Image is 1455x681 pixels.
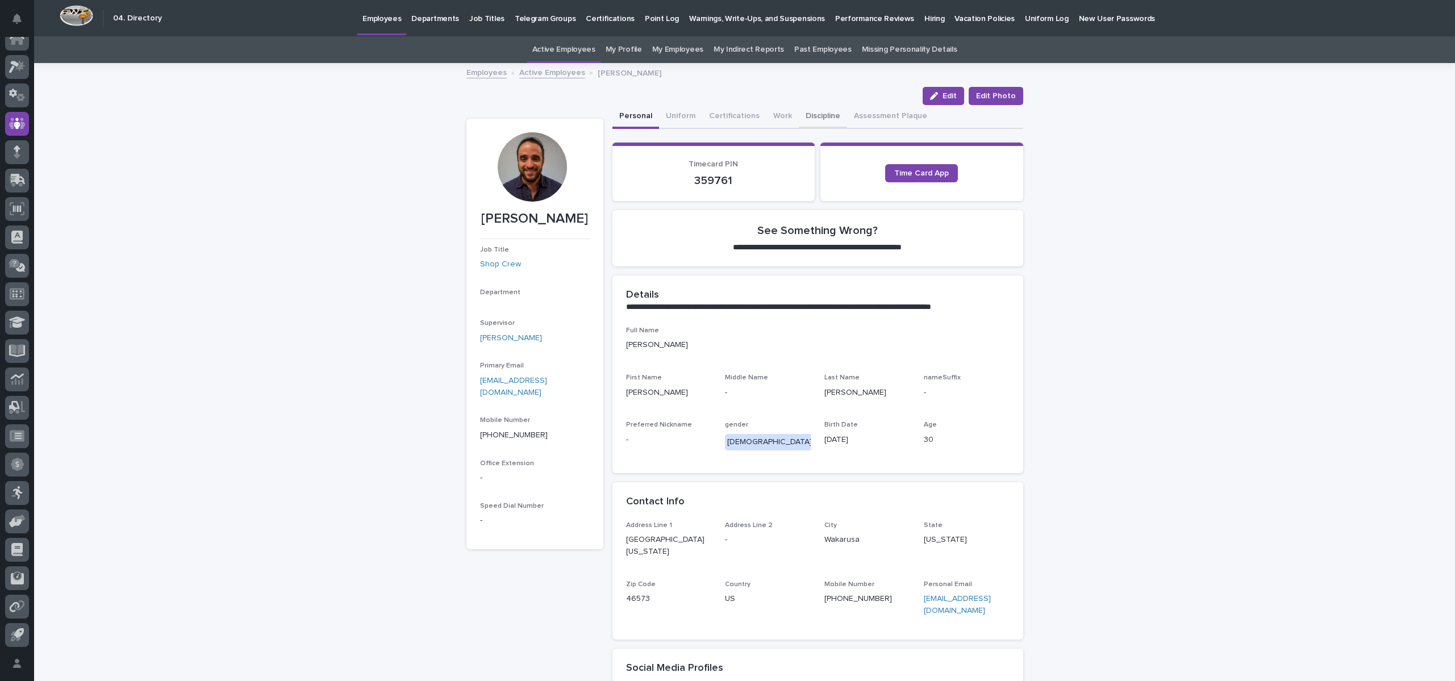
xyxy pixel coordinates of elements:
[626,581,656,588] span: Zip Code
[113,14,162,23] h2: 04. Directory
[480,431,548,439] a: [PHONE_NUMBER]
[626,496,685,508] h2: Contact Info
[532,36,595,63] a: Active Employees
[480,377,547,396] a: [EMAIL_ADDRESS][DOMAIN_NAME]
[976,90,1016,102] span: Edit Photo
[714,36,784,63] a: My Indirect Reports
[824,387,910,399] p: [PERSON_NAME]
[725,434,814,450] div: [DEMOGRAPHIC_DATA]
[480,247,509,253] span: Job Title
[626,339,1010,351] p: [PERSON_NAME]
[924,421,937,428] span: Age
[969,87,1023,105] button: Edit Photo
[606,36,642,63] a: My Profile
[689,160,738,168] span: Timecard PIN
[885,164,958,182] a: Time Card App
[757,224,878,237] h2: See Something Wrong?
[659,105,702,129] button: Uniform
[626,289,659,302] h2: Details
[824,595,892,603] a: [PHONE_NUMBER]
[824,534,910,546] p: Wakarusa
[480,211,590,227] p: [PERSON_NAME]
[824,581,874,588] span: Mobile Number
[480,332,542,344] a: [PERSON_NAME]
[943,92,957,100] span: Edit
[480,289,520,296] span: Department
[725,522,773,529] span: Address Line 2
[626,534,712,558] p: [GEOGRAPHIC_DATA][US_STATE]
[702,105,766,129] button: Certifications
[626,522,672,529] span: Address Line 1
[5,7,29,31] button: Notifications
[626,434,712,446] p: -
[725,387,811,399] p: -
[598,66,661,78] p: [PERSON_NAME]
[924,534,1010,546] p: [US_STATE]
[924,374,961,381] span: nameSuffix
[924,387,1010,399] p: -
[924,581,972,588] span: Personal Email
[480,258,521,270] a: Shop Crew
[924,595,991,615] a: [EMAIL_ADDRESS][DOMAIN_NAME]
[824,421,858,428] span: Birth Date
[725,421,748,428] span: gender
[847,105,934,129] button: Assessment Plaque
[923,87,964,105] button: Edit
[725,593,811,605] p: US
[480,460,534,467] span: Office Extension
[924,434,1010,446] p: 30
[725,581,751,588] span: Country
[725,534,811,546] p: -
[626,593,712,605] p: 46573
[14,14,29,32] div: Notifications
[519,65,585,78] a: Active Employees
[626,662,723,675] h2: Social Media Profiles
[60,5,93,26] img: Workspace Logo
[794,36,852,63] a: Past Employees
[480,515,590,527] p: -
[924,522,943,529] span: State
[626,374,662,381] span: First Name
[480,472,590,484] p: -
[824,374,860,381] span: Last Name
[626,421,692,428] span: Preferred Nickname
[626,387,712,399] p: [PERSON_NAME]
[824,434,910,446] p: [DATE]
[626,327,659,334] span: Full Name
[766,105,799,129] button: Work
[626,174,802,187] p: 359761
[480,320,515,327] span: Supervisor
[862,36,957,63] a: Missing Personality Details
[612,105,659,129] button: Personal
[480,503,544,509] span: Speed Dial Number
[799,105,847,129] button: Discipline
[480,362,524,369] span: Primary Email
[824,522,837,529] span: City
[466,65,507,78] a: Employees
[480,417,530,424] span: Mobile Number
[894,169,949,177] span: Time Card App
[652,36,703,63] a: My Employees
[725,374,768,381] span: Middle Name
